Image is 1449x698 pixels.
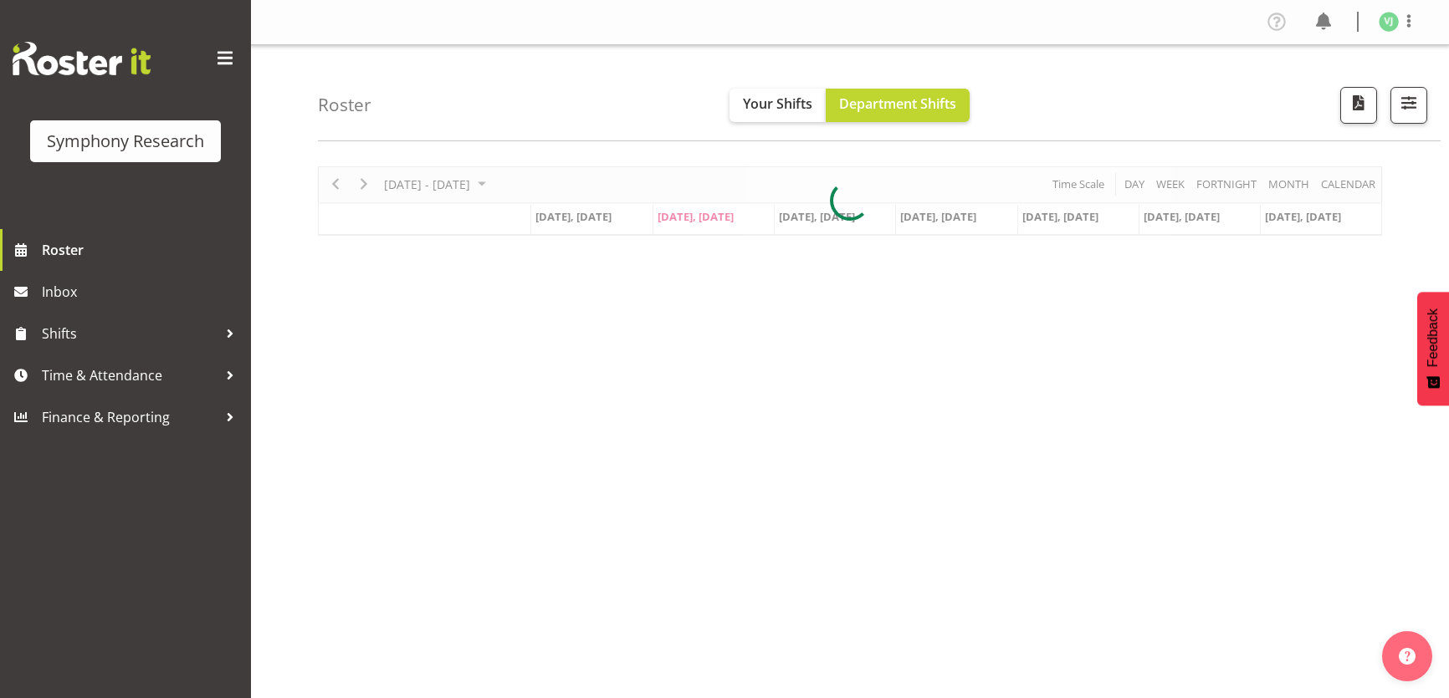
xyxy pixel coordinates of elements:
[839,94,956,113] span: Department Shifts
[47,129,204,154] div: Symphony Research
[826,89,970,122] button: Department Shifts
[1417,292,1449,405] button: Feedback - Show survey
[42,279,243,304] span: Inbox
[1379,12,1399,32] img: vishal-jain1986.jpg
[42,405,218,430] span: Finance & Reporting
[1399,648,1416,665] img: help-xxl-2.png
[743,94,812,113] span: Your Shifts
[730,89,826,122] button: Your Shifts
[13,42,151,75] img: Rosterit website logo
[1340,87,1377,124] button: Download a PDF of the roster according to the set date range.
[42,321,218,346] span: Shifts
[318,95,371,115] h4: Roster
[1426,308,1441,367] span: Feedback
[1390,87,1427,124] button: Filter Shifts
[42,237,243,262] span: Roster
[42,363,218,388] span: Time & Attendance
